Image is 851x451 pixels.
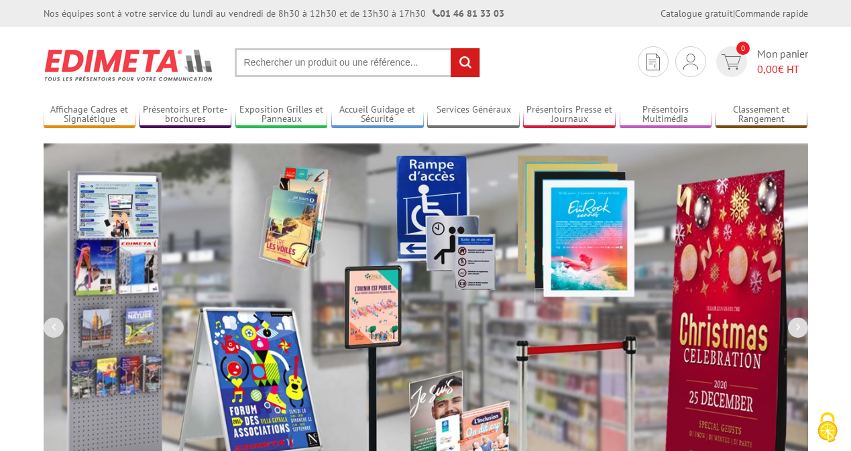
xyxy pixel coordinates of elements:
[757,46,808,77] span: Mon panier
[736,42,750,55] span: 0
[683,54,698,70] img: devis rapide
[620,104,712,126] a: Présentoirs Multimédia
[433,7,504,19] strong: 01 46 81 33 03
[451,48,479,77] input: rechercher
[713,46,808,77] a: devis rapide 0 Mon panier 0,00€ HT
[661,7,733,19] a: Catalogue gratuit
[235,104,328,126] a: Exposition Grilles et Panneaux
[139,104,232,126] a: Présentoirs et Porte-brochures
[757,62,808,77] span: € HT
[523,104,616,126] a: Présentoirs Presse et Journaux
[44,40,215,90] img: Présentoir, panneau, stand - Edimeta - PLV, affichage, mobilier bureau, entreprise
[661,7,808,20] div: |
[804,405,851,451] button: Cookies (fenêtre modale)
[427,104,520,126] a: Services Généraux
[722,54,741,70] img: devis rapide
[44,104,136,126] a: Affichage Cadres et Signalétique
[331,104,424,126] a: Accueil Guidage et Sécurité
[735,7,808,19] a: Commande rapide
[811,411,844,444] img: Cookies (fenêtre modale)
[646,54,660,70] img: devis rapide
[235,48,480,77] input: Rechercher un produit ou une référence...
[716,104,808,126] a: Classement et Rangement
[757,62,778,76] span: 0,00
[44,7,504,20] div: Nos équipes sont à votre service du lundi au vendredi de 8h30 à 12h30 et de 13h30 à 17h30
